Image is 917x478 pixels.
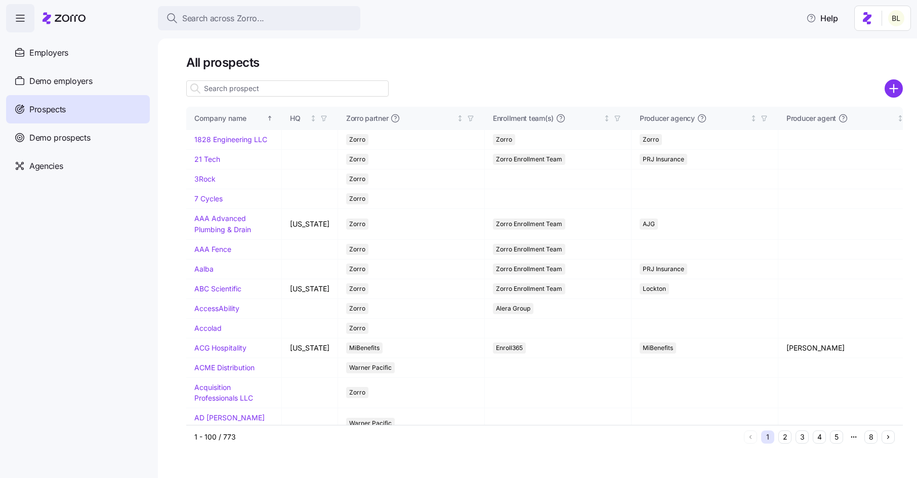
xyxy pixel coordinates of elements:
button: 1 [761,430,774,444]
span: PRJ Insurance [643,154,684,165]
a: 1828 Engineering LLC [194,135,267,144]
span: Prospects [29,103,66,116]
span: Zorro partner [346,113,388,123]
input: Search prospect [186,80,389,97]
span: Lockton [643,283,666,294]
span: Producer agent [786,113,836,123]
a: AAA Advanced Plumbing & Drain [194,214,251,234]
span: Help [806,12,838,24]
svg: add icon [885,79,903,98]
div: Sorted ascending [266,115,273,122]
span: Demo prospects [29,132,91,144]
a: Demo employers [6,67,150,95]
img: 2fabda6663eee7a9d0b710c60bc473af [888,10,904,26]
span: Zorro Enrollment Team [496,154,562,165]
span: Search across Zorro... [182,12,264,25]
div: Not sorted [310,115,317,122]
a: Demo prospects [6,123,150,152]
th: HQNot sorted [282,107,338,130]
a: Employers [6,38,150,67]
a: Prospects [6,95,150,123]
button: 4 [813,430,826,444]
td: [US_STATE] [282,338,338,358]
span: Warner Pacific [349,418,392,429]
button: 2 [778,430,791,444]
span: Zorro Enrollment Team [496,219,562,230]
span: Zorro [349,193,365,204]
span: Zorro Enrollment Team [496,244,562,255]
a: Acquisition Professionals LLC [194,383,253,403]
span: Zorro [496,134,512,145]
th: Producer agencyNot sorted [632,107,778,130]
th: Enrollment team(s)Not sorted [485,107,632,130]
button: 3 [796,430,809,444]
button: 5 [830,430,843,444]
span: Zorro [349,283,365,294]
span: Zorro [349,219,365,230]
span: Agencies [29,160,63,172]
a: ACME Distribution [194,363,255,372]
span: Zorro [643,134,659,145]
div: Company name [194,113,265,124]
a: AD [PERSON_NAME] Services Inc. [194,413,265,433]
div: 1 - 100 / 773 [194,432,740,442]
span: Warner Pacific [349,362,392,373]
span: MiBenefits [643,342,673,354]
a: Aalba [194,265,214,273]
span: MiBenefits [349,342,380,354]
a: Agencies [6,152,150,180]
span: Enrollment team(s) [493,113,554,123]
span: Employers [29,47,68,59]
button: Previous page [744,430,757,444]
div: HQ [290,113,308,124]
a: AAA Fence [194,245,231,253]
td: [US_STATE] [282,279,338,299]
a: ACG Hospitality [194,343,246,352]
span: Producer agency [640,113,695,123]
span: Zorro Enrollment Team [496,283,562,294]
div: Not sorted [897,115,904,122]
span: AJG [643,219,655,230]
th: Company nameSorted ascending [186,107,282,130]
a: AccessAbility [194,304,239,313]
span: Zorro [349,244,365,255]
span: Zorro [349,387,365,398]
span: Zorro [349,264,365,275]
button: Search across Zorro... [158,6,360,30]
span: Zorro [349,323,365,334]
a: Accolad [194,324,222,332]
span: Alera Group [496,303,530,314]
a: ABC Scientific [194,284,241,293]
span: Zorro [349,154,365,165]
th: Zorro partnerNot sorted [338,107,485,130]
span: Zorro [349,173,365,185]
div: Not sorted [603,115,610,122]
span: Enroll365 [496,342,523,354]
button: Help [798,8,846,28]
span: Zorro [349,134,365,145]
a: 3Rock [194,175,216,183]
div: Not sorted [456,115,464,122]
button: 8 [864,430,878,444]
span: Zorro Enrollment Team [496,264,562,275]
td: [US_STATE] [282,209,338,239]
span: PRJ Insurance [643,264,684,275]
a: 21 Tech [194,155,220,163]
h1: All prospects [186,55,903,70]
div: Not sorted [750,115,757,122]
span: Demo employers [29,75,93,88]
a: 7 Cycles [194,194,223,203]
button: Next page [882,430,895,444]
span: Zorro [349,303,365,314]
